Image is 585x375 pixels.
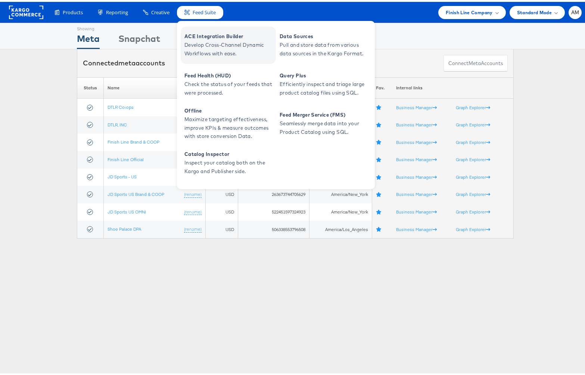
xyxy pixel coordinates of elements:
[396,172,437,178] a: Business Manager
[108,207,146,213] a: JD Sports US OMNI
[184,190,202,196] a: (rename)
[108,155,144,160] a: Finish Line Official
[396,207,437,213] a: Business Manager
[118,30,160,47] div: Snapchat
[396,120,437,126] a: Business Manager
[469,58,481,65] span: meta
[456,225,490,230] a: Graph Explorer
[396,225,437,230] a: Business Manager
[108,190,164,195] a: JD Sports US Brand & COOP
[205,219,238,236] td: USD
[184,207,202,213] a: (rename)
[184,148,274,157] span: Catalog Inspector
[456,172,490,178] a: Graph Explorer
[309,202,372,219] td: America/New_York
[184,224,202,231] a: (rename)
[108,120,127,126] a: DTLR, INC
[456,120,490,126] a: Graph Explorer
[205,202,238,219] td: USD
[193,7,216,14] span: Feed Suite
[108,137,159,143] a: Finish Line Brand & COOP
[280,30,369,39] span: Data Sources
[276,64,371,101] a: Query Plus Efficiently inspect and triage large product catalog files using SQL.
[276,103,371,141] a: Feed Merger Service (FMS) Seamlessly merge data into your Product Catalog using SQL.
[396,103,437,108] a: Business Manager
[280,70,369,78] span: Query Plus
[238,202,309,219] td: 522451597324923
[456,103,490,108] a: Graph Explorer
[184,157,274,174] span: Inspect your catalog both on the Kargo and Publisher side.
[108,102,134,108] a: DTLR Co-ops
[118,57,136,65] span: meta
[456,190,490,195] a: Graph Explorer
[280,117,369,135] span: Seamlessly merge data into your Product Catalog using SQL.
[396,138,437,143] a: Business Manager
[444,53,508,70] button: ConnectmetaAccounts
[184,70,274,78] span: Feed Health (HUD)
[280,39,369,56] span: Pull and store data from various data sources in the Kargo Format.
[108,224,141,230] a: Shoe Palace DPA
[456,207,490,213] a: Graph Explorer
[63,7,83,14] span: Products
[309,184,372,202] td: America/New_York
[280,78,369,95] span: Efficiently inspect and triage large product catalog files using SQL.
[456,138,490,143] a: Graph Explorer
[184,39,274,56] span: Develop Cross-Channel Dynamic Workflows with ease.
[103,76,205,97] th: Name
[184,113,274,139] span: Maximize targeting effectiveness, improve KPIs & measure outcomes with store conversion Data.
[238,184,309,202] td: 263673744705629
[517,7,552,15] span: Standard Mode
[456,155,490,160] a: Graph Explorer
[108,172,137,178] a: JD Sports - US
[181,103,276,141] a: Offline Maximize targeting effectiveness, improve KPIs & measure outcomes with store conversion D...
[83,56,165,66] div: Connected accounts
[181,142,276,180] a: Catalog Inspector Inspect your catalog both on the Kargo and Publisher side.
[396,155,437,160] a: Business Manager
[571,8,579,13] span: AM
[77,30,100,47] div: Meta
[396,190,437,195] a: Business Manager
[181,64,276,101] a: Feed Health (HUD) Check the status of your feeds that were processed.
[276,25,371,62] a: Data Sources Pull and store data from various data sources in the Kargo Format.
[205,184,238,202] td: USD
[184,78,274,95] span: Check the status of your feeds that were processed.
[184,30,274,39] span: ACE Integration Builder
[77,21,100,30] div: Showing
[238,219,309,236] td: 506338553796508
[446,7,493,15] span: Finish Line Company
[77,76,104,97] th: Status
[151,7,169,14] span: Creative
[184,105,274,113] span: Offline
[106,7,128,14] span: Reporting
[181,25,276,62] a: ACE Integration Builder Develop Cross-Channel Dynamic Workflows with ease.
[280,109,369,117] span: Feed Merger Service (FMS)
[309,219,372,236] td: America/Los_Angeles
